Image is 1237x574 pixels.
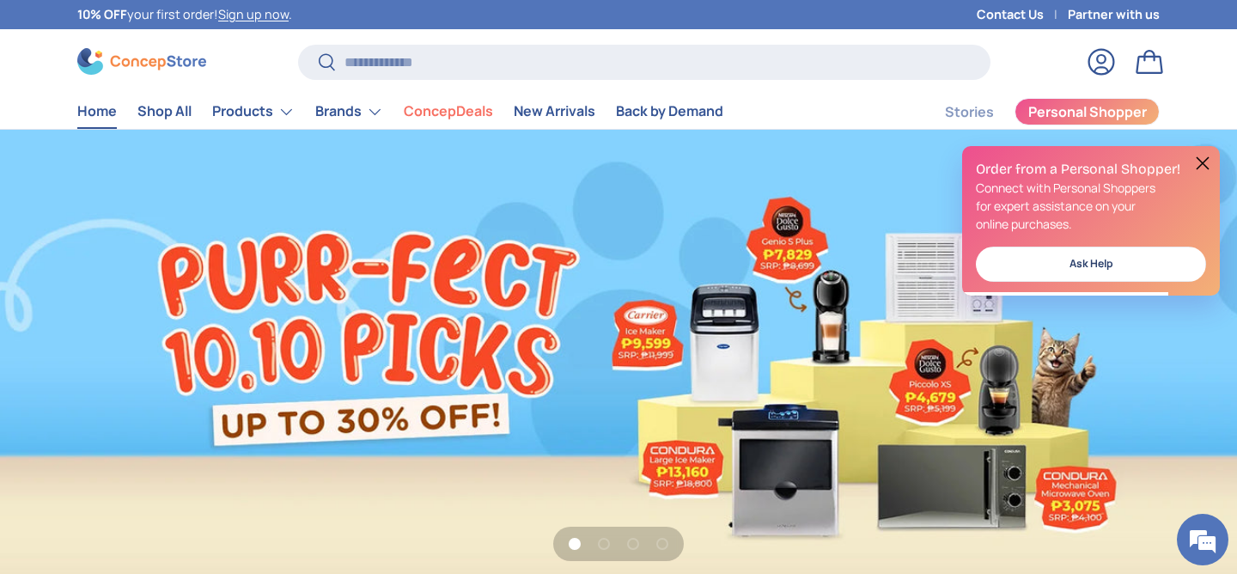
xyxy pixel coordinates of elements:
a: Shop All [137,95,192,128]
span: Personal Shopper [1028,105,1147,119]
a: Personal Shopper [1015,98,1160,125]
a: Partner with us [1068,5,1160,24]
img: ConcepStore [77,48,206,75]
nav: Primary [77,95,723,129]
a: Stories [945,95,994,129]
a: Back by Demand [616,95,723,128]
summary: Brands [305,95,393,129]
a: ConcepDeals [404,95,493,128]
a: Ask Help [976,247,1206,282]
nav: Secondary [904,95,1160,129]
summary: Products [202,95,305,129]
p: your first order! . [77,5,292,24]
a: Sign up now [218,6,289,22]
p: Connect with Personal Shoppers for expert assistance on your online purchases. [976,179,1206,233]
strong: 10% OFF [77,6,127,22]
h2: Order from a Personal Shopper! [976,160,1206,179]
a: Home [77,95,117,128]
a: Contact Us [977,5,1068,24]
a: New Arrivals [514,95,595,128]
